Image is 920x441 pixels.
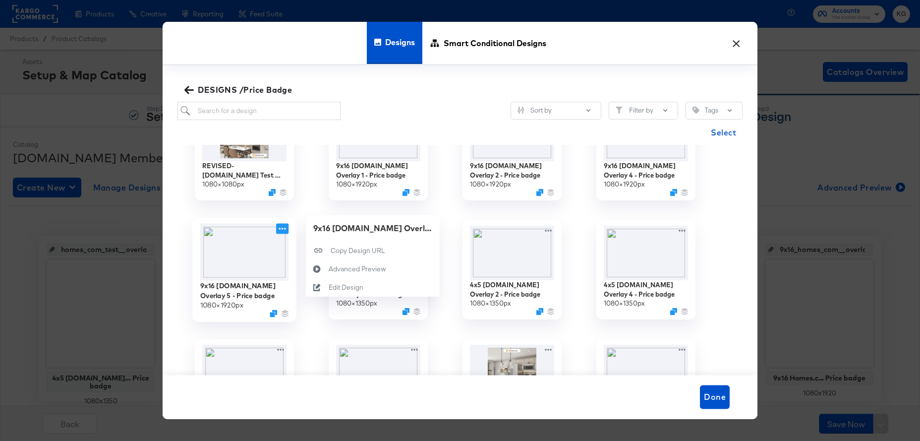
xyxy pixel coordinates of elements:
[313,223,432,234] div: 9x16 [DOMAIN_NAME] Overlay 5 - Price badge
[470,345,554,399] img: SEc_ZERasB-x99iWk5g23w.jpg
[711,126,736,139] span: Select
[200,224,289,281] img: fl_la
[511,102,601,120] button: SlidersSort by
[707,123,740,142] button: Select
[336,299,377,308] div: 1080 × 1350 px
[202,161,287,180] div: REVISED- [DOMAIN_NAME] Test Period Overlay 2 - Price badge
[470,226,554,280] img: l_text:CoStarBrownBold.otf_50_center
[200,281,289,300] div: 9x16 [DOMAIN_NAME] Overlay 5 - Price badge
[470,161,554,180] div: 9x16 [DOMAIN_NAME] Overlay 2 - Price badge
[727,32,745,50] button: ×
[604,161,688,180] div: 9x16 [DOMAIN_NAME] Overlay 4 - Price badge
[700,385,730,409] button: Done
[536,308,543,315] svg: Duplicate
[306,246,331,255] svg: Copy
[306,242,440,260] button: Copy
[596,220,695,319] div: 4x5 [DOMAIN_NAME] Overlay 4 - Price badge1080×1350pxDuplicate
[470,299,511,308] div: 1080 × 1350 px
[329,283,363,292] div: Edit Design
[704,390,726,404] span: Done
[182,83,296,97] button: DESIGNS /Price Badge
[177,102,341,120] input: Search for a design
[604,345,688,399] img: l_artefa
[609,102,678,120] button: FilterFilter by
[692,107,699,114] svg: Tag
[616,107,623,114] svg: Filter
[336,345,420,399] img: l_text:CoStarBrownBol
[444,21,546,65] span: Smart Conditional Designs
[336,180,377,189] div: 1080 × 1920 px
[385,20,415,64] span: Designs
[336,161,420,180] div: 9x16 [DOMAIN_NAME] Overlay 1 - Price badge
[195,101,294,200] div: REVISED- [DOMAIN_NAME] Test Period Overlay 2 - Price badge1080×1080pxDuplicate
[192,218,296,322] div: 9x16 [DOMAIN_NAME] Overlay 5 - Price badge1080×1920pxDuplicate
[470,180,511,189] div: 1080 × 1920 px
[462,220,562,319] div: 4x5 [DOMAIN_NAME] Overlay 2 - Price badge1080×1350pxDuplicate
[269,189,276,196] svg: Duplicate
[200,300,243,310] div: 1080 × 1920 px
[470,280,554,299] div: 4x5 [DOMAIN_NAME] Overlay 2 - Price badge
[670,308,677,315] svg: Duplicate
[402,308,409,315] svg: Duplicate
[202,345,287,399] img: l_production:company_2215:image:xxqpxy2s
[270,310,277,317] svg: Duplicate
[329,264,386,274] div: Advanced Preview
[329,101,428,200] div: 9x16 [DOMAIN_NAME] Overlay 1 - Price badge1080×1920pxDuplicate
[402,189,409,196] svg: Duplicate
[604,280,688,299] div: 4x5 [DOMAIN_NAME] Overlay 4 - Price badge
[517,107,524,114] svg: Sliders
[686,102,743,120] button: TagTags
[186,83,292,97] span: DESIGNS /Price Badge
[331,246,385,255] div: Copy Design URL
[604,299,645,308] div: 1080 × 1350 px
[462,101,562,200] div: 9x16 [DOMAIN_NAME] Overlay 2 - Price badge1080×1920pxDuplicate
[536,189,543,196] svg: Duplicate
[202,180,244,189] div: 1080 × 1080 px
[670,189,677,196] svg: Duplicate
[604,180,645,189] div: 1080 × 1920 px
[604,226,688,280] img: l_production:company_2215:image:enhv1tiel9jrivznns3q%2Ch_91%2Cw_625
[596,101,695,200] div: 9x16 [DOMAIN_NAME] Overlay 4 - Price badge1080×1920pxDuplicate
